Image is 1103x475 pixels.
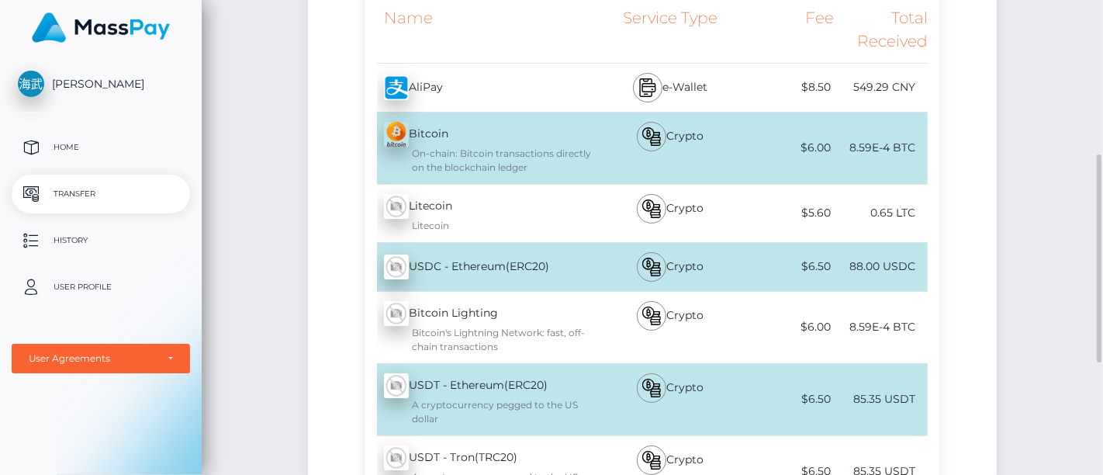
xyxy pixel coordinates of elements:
img: zxlM9hkiQ1iKKYMjuOruv9zc3NfAFPM+lQmnX+Hwj+0b3s+QqDAAAAAElFTkSuQmCC [384,122,409,147]
div: e-Wallet [600,64,740,112]
div: AliPay [365,66,600,109]
img: bitcoin.svg [642,258,661,276]
img: wMhJQYtZFAryAAAAABJRU5ErkJggg== [384,373,409,398]
div: $6.50 [740,382,834,417]
div: 88.00 USDC [834,249,928,284]
p: User Profile [18,276,184,299]
button: User Agreements [12,344,190,373]
img: bitcoin.svg [642,379,661,397]
a: History [12,221,190,260]
div: 8.59E-4 BTC [834,130,928,165]
div: Crypto [600,243,740,291]
span: [PERSON_NAME] [12,77,190,91]
div: User Agreements [29,352,156,365]
a: Transfer [12,175,190,213]
img: bitcoin.svg [642,307,661,325]
div: Crypto [600,292,740,363]
a: User Profile [12,268,190,307]
div: 549.29 CNY [834,70,928,105]
div: $6.00 [740,130,834,165]
div: $6.00 [740,310,834,345]
div: $8.50 [740,70,834,105]
div: Bitcoin's Lightning Network: fast, off-chain transactions [384,326,600,354]
img: MassPay [32,12,170,43]
div: Litecoin [384,219,600,233]
a: Home [12,128,190,167]
div: Litecoin [365,185,600,242]
img: wMhJQYtZFAryAAAAABJRU5ErkJggg== [384,194,409,219]
p: Home [18,136,184,159]
div: $6.50 [740,249,834,284]
div: 85.35 USDT [834,382,928,417]
div: A cryptocurrency pegged to the US dollar [384,398,600,426]
div: 0.65 LTC [834,196,928,231]
img: wMhJQYtZFAryAAAAABJRU5ErkJggg== [384,301,409,326]
img: bitcoin.svg [642,199,661,218]
img: mobile-wallet.svg [638,78,657,97]
p: History [18,229,184,252]
img: Utd6OkpaEdNWZCB1Yo3DilkAAAAAAAAAA= [384,75,409,100]
img: wMhJQYtZFAryAAAAABJRU5ErkJggg== [384,255,409,279]
div: Bitcoin Lighting [365,292,600,363]
img: bitcoin.svg [642,451,661,470]
div: $5.60 [740,196,834,231]
div: Crypto [600,113,740,184]
div: USDT - Ethereum(ERC20) [365,364,600,435]
img: wMhJQYtZFAryAAAAABJRU5ErkJggg== [384,446,409,470]
div: USDC - Ethereum(ERC20) [365,245,600,289]
div: 8.59E-4 BTC [834,310,928,345]
img: bitcoin.svg [642,127,661,146]
div: On-chain: Bitcoin transactions directly on the blockchain ledger [384,147,600,175]
div: Bitcoin [365,113,600,184]
div: Crypto [600,185,740,242]
div: Crypto [600,364,740,435]
p: Transfer [18,182,184,206]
